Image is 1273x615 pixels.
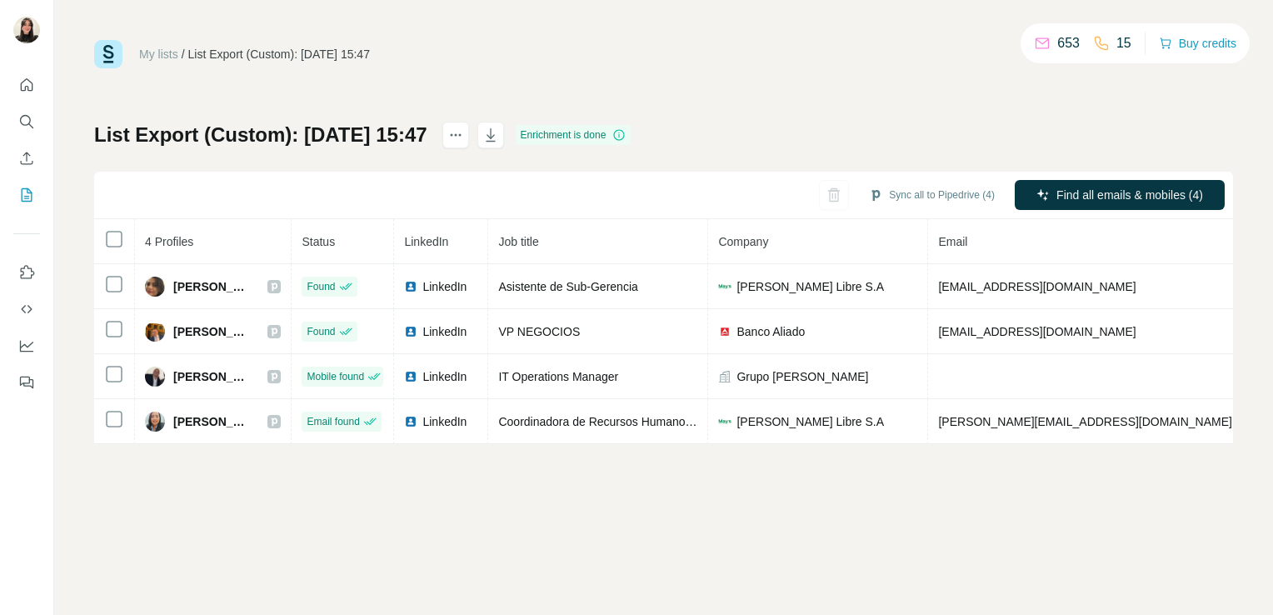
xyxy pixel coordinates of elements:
li: / [182,46,185,62]
img: LinkedIn logo [404,415,417,428]
span: 4 Profiles [145,235,193,248]
span: LinkedIn [404,235,448,248]
span: Find all emails & mobiles (4) [1056,187,1203,203]
img: Avatar [145,367,165,387]
span: [PERSON_NAME] [173,368,251,385]
div: List Export (Custom): [DATE] 15:47 [188,46,370,62]
span: Coordinadora de Recursos Humanos/ Reclutamiento y Selección, Capacitación y Desarrollo [498,415,974,428]
span: Banco Aliado [736,323,805,340]
span: Grupo [PERSON_NAME] [736,368,868,385]
span: [PERSON_NAME][EMAIL_ADDRESS][DOMAIN_NAME] [938,415,1231,428]
button: Buy credits [1159,32,1236,55]
img: Avatar [145,412,165,432]
span: LinkedIn [422,413,467,430]
button: actions [442,122,469,148]
span: Email [938,235,967,248]
span: LinkedIn [422,278,467,295]
button: Sync all to Pipedrive (4) [857,182,1006,207]
img: LinkedIn logo [404,280,417,293]
img: LinkedIn logo [404,370,417,383]
div: Enrichment is done [516,125,632,145]
p: 653 [1057,33,1080,53]
p: 15 [1116,33,1131,53]
span: [PERSON_NAME] Libre S.A [736,413,884,430]
span: Status [302,235,335,248]
img: LinkedIn logo [404,325,417,338]
img: Avatar [145,277,165,297]
button: Use Surfe on LinkedIn [13,257,40,287]
span: IT Operations Manager [498,370,618,383]
span: Email found [307,414,359,429]
img: company-logo [718,325,731,338]
img: Avatar [13,17,40,43]
span: Asistente de Sub-Gerencia [498,280,637,293]
img: company-logo [718,415,731,428]
span: [EMAIL_ADDRESS][DOMAIN_NAME] [938,325,1136,338]
button: Dashboard [13,331,40,361]
img: Avatar [145,322,165,342]
img: company-logo [718,280,731,293]
span: Found [307,324,335,339]
span: LinkedIn [422,323,467,340]
span: [PERSON_NAME] [173,413,251,430]
button: Feedback [13,367,40,397]
span: [EMAIL_ADDRESS][DOMAIN_NAME] [938,280,1136,293]
a: My lists [139,47,178,61]
button: Enrich CSV [13,143,40,173]
button: Find all emails & mobiles (4) [1015,180,1225,210]
span: Mobile found [307,369,364,384]
span: [PERSON_NAME] [173,278,251,295]
button: Use Surfe API [13,294,40,324]
button: My lists [13,180,40,210]
span: [PERSON_NAME] Libre S.A [736,278,884,295]
span: Company [718,235,768,248]
span: Found [307,279,335,294]
h1: List Export (Custom): [DATE] 15:47 [94,122,427,148]
span: [PERSON_NAME] [173,323,251,340]
button: Quick start [13,70,40,100]
span: Job title [498,235,538,248]
img: Surfe Logo [94,40,122,68]
span: LinkedIn [422,368,467,385]
span: VP NEGOCIOS [498,325,580,338]
button: Search [13,107,40,137]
